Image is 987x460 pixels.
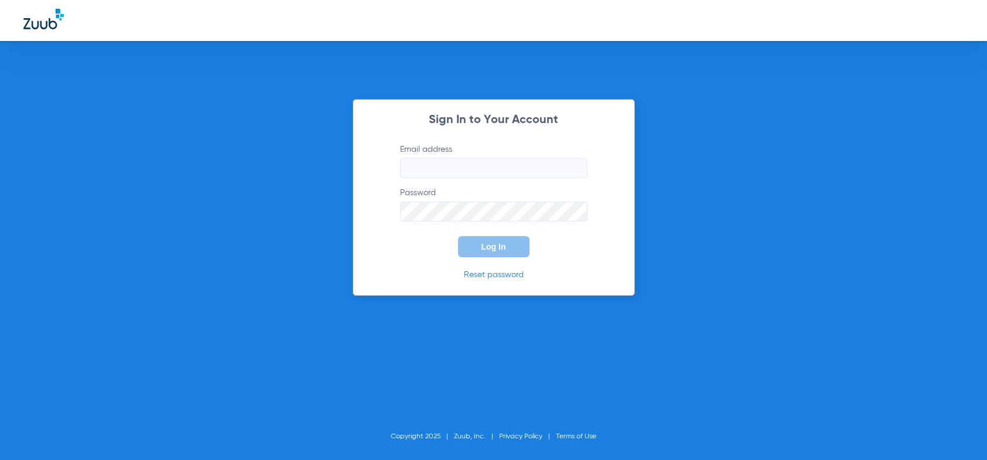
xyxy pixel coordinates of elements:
img: Zuub Logo [23,9,64,29]
input: Password [400,202,588,222]
a: Terms of Use [556,433,596,440]
label: Password [400,187,588,222]
input: Email address [400,158,588,178]
li: Zuub, Inc. [454,431,499,442]
span: Log In [481,242,506,251]
h2: Sign In to Your Account [382,114,605,126]
li: Copyright 2025 [391,431,454,442]
button: Log In [458,236,530,257]
label: Email address [400,144,588,178]
a: Privacy Policy [499,433,542,440]
a: Reset password [464,271,524,279]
